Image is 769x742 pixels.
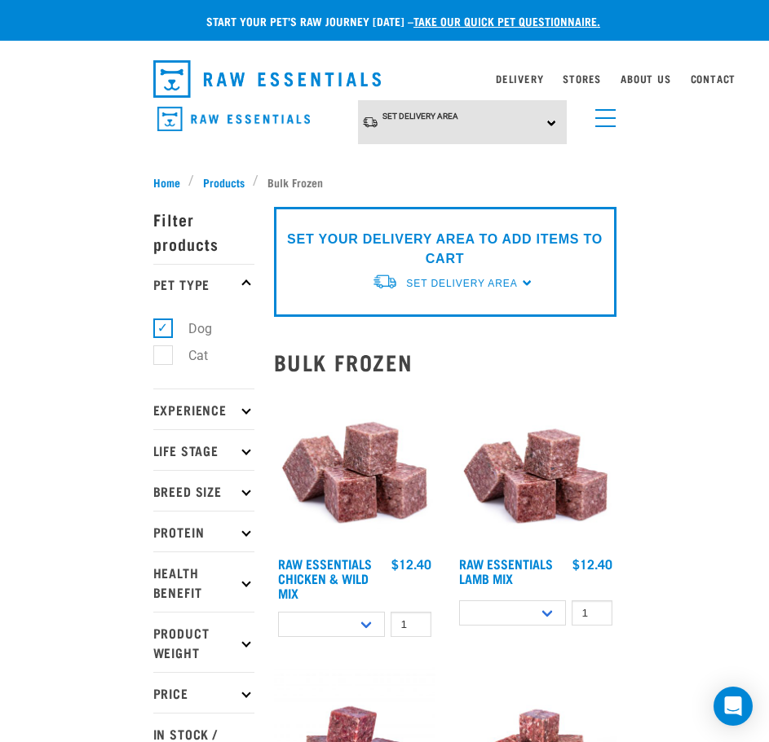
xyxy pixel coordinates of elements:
[153,551,254,612] p: Health Benefit
[362,116,378,129] img: van-moving.png
[691,76,736,81] a: Contact
[153,60,382,98] img: Raw Essentials Logo
[391,612,431,637] input: 1
[153,264,254,305] p: Pet Type
[162,318,219,339] label: Dog
[496,76,543,81] a: Delivery
[153,389,254,429] p: Experience
[572,556,612,571] div: $12.40
[459,560,553,582] a: Raw Essentials Lamb Mix
[153,470,254,511] p: Breed Size
[278,560,372,596] a: Raw Essentials Chicken & Wild Mix
[162,345,214,366] label: Cat
[455,387,617,548] img: ?1041 RE Lamb Mix 01
[563,76,601,81] a: Stores
[153,511,254,551] p: Protein
[572,600,612,626] input: 1
[153,429,254,470] p: Life Stage
[153,672,254,713] p: Price
[153,173,189,191] a: Home
[157,107,310,132] img: Raw Essentials Logo
[372,273,398,290] img: van-moving.png
[194,173,253,191] a: Products
[413,18,600,24] a: take our quick pet questionnaire.
[140,54,630,104] nav: dropdown navigation
[406,278,517,289] span: Set Delivery Area
[274,349,617,375] h2: Bulk Frozen
[382,112,458,121] span: Set Delivery Area
[153,173,617,191] nav: breadcrumbs
[274,387,435,548] img: Pile Of Cubed Chicken Wild Meat Mix
[153,612,254,672] p: Product Weight
[587,99,617,129] a: menu
[391,556,431,571] div: $12.40
[203,173,245,191] span: Products
[153,173,180,191] span: Home
[286,230,604,269] p: SET YOUR DELIVERY AREA TO ADD ITEMS TO CART
[153,199,254,264] p: Filter products
[714,687,753,726] div: Open Intercom Messenger
[621,76,670,81] a: About Us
